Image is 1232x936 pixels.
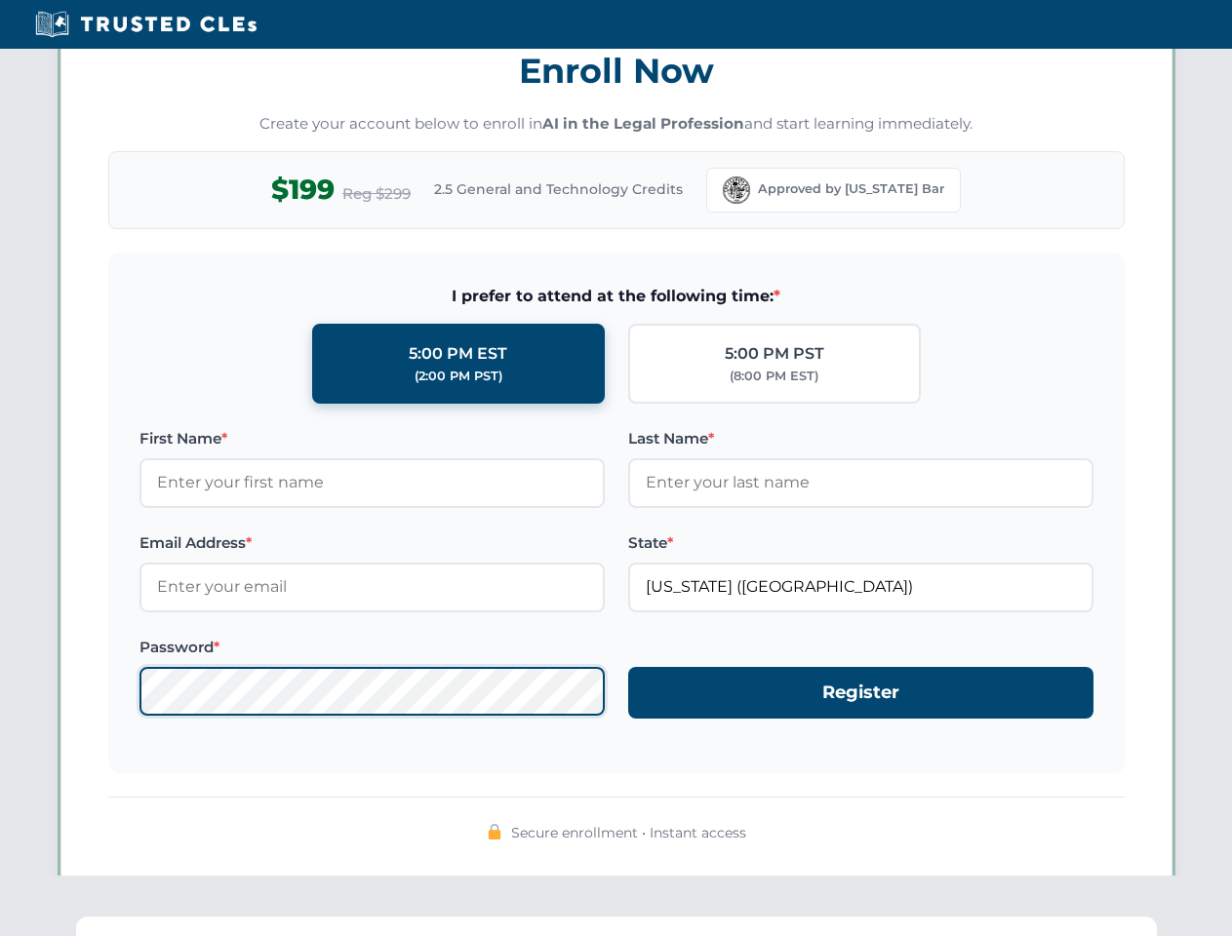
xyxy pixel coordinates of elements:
[342,182,411,206] span: Reg $299
[139,531,605,555] label: Email Address
[628,531,1093,555] label: State
[139,427,605,450] label: First Name
[108,40,1125,101] h3: Enroll Now
[725,341,824,367] div: 5:00 PM PST
[487,824,502,839] img: 🔒
[108,113,1125,136] p: Create your account below to enroll in and start learning immediately.
[628,667,1093,719] button: Register
[723,176,750,204] img: Florida Bar
[139,458,605,507] input: Enter your first name
[511,822,746,843] span: Secure enrollment • Instant access
[730,367,818,386] div: (8:00 PM EST)
[139,563,605,611] input: Enter your email
[542,114,744,133] strong: AI in the Legal Profession
[139,636,605,659] label: Password
[29,10,262,39] img: Trusted CLEs
[415,367,502,386] div: (2:00 PM PST)
[139,284,1093,309] span: I prefer to attend at the following time:
[628,563,1093,611] input: Florida (FL)
[628,427,1093,450] label: Last Name
[628,458,1093,507] input: Enter your last name
[434,178,683,200] span: 2.5 General and Technology Credits
[758,179,944,199] span: Approved by [US_STATE] Bar
[271,168,335,212] span: $199
[409,341,507,367] div: 5:00 PM EST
